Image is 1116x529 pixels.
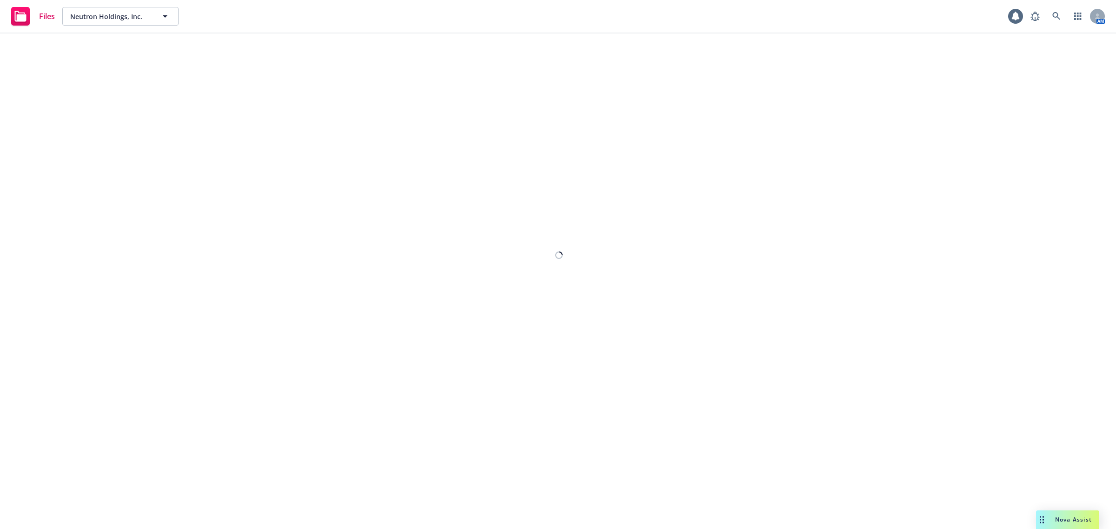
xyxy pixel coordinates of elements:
span: Nova Assist [1055,516,1092,523]
button: Nova Assist [1036,510,1099,529]
div: Drag to move [1036,510,1048,529]
span: Files [39,13,55,20]
span: Neutron Holdings, Inc. [70,12,151,21]
button: Neutron Holdings, Inc. [62,7,179,26]
a: Files [7,3,59,29]
a: Switch app [1069,7,1087,26]
a: Report a Bug [1026,7,1044,26]
a: Search [1047,7,1066,26]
